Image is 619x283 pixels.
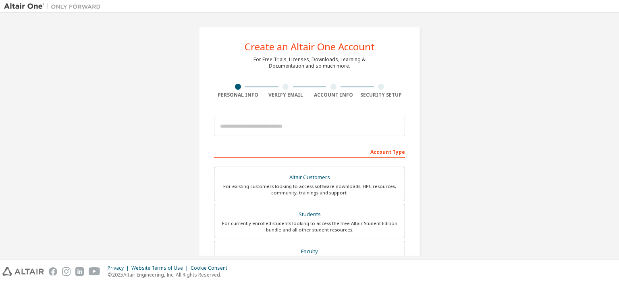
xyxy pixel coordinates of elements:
img: altair_logo.svg [2,267,44,276]
div: Verify Email [262,92,310,98]
img: Altair One [4,2,105,10]
div: For Free Trials, Licenses, Downloads, Learning & Documentation and so much more. [253,56,366,69]
div: Website Terms of Use [131,265,191,271]
div: Account Info [309,92,357,98]
div: For currently enrolled students looking to access the free Altair Student Edition bundle and all ... [219,220,400,233]
div: Account Type [214,145,405,158]
div: Security Setup [357,92,405,98]
div: Create an Altair One Account [245,42,375,52]
img: instagram.svg [62,267,71,276]
img: youtube.svg [89,267,100,276]
div: For existing customers looking to access software downloads, HPC resources, community, trainings ... [219,183,400,196]
div: Altair Customers [219,172,400,183]
div: Personal Info [214,92,262,98]
img: facebook.svg [49,267,57,276]
div: Faculty [219,246,400,257]
p: © 2025 Altair Engineering, Inc. All Rights Reserved. [108,271,232,278]
div: Privacy [108,265,131,271]
img: linkedin.svg [75,267,84,276]
div: Students [219,209,400,220]
div: Cookie Consent [191,265,232,271]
